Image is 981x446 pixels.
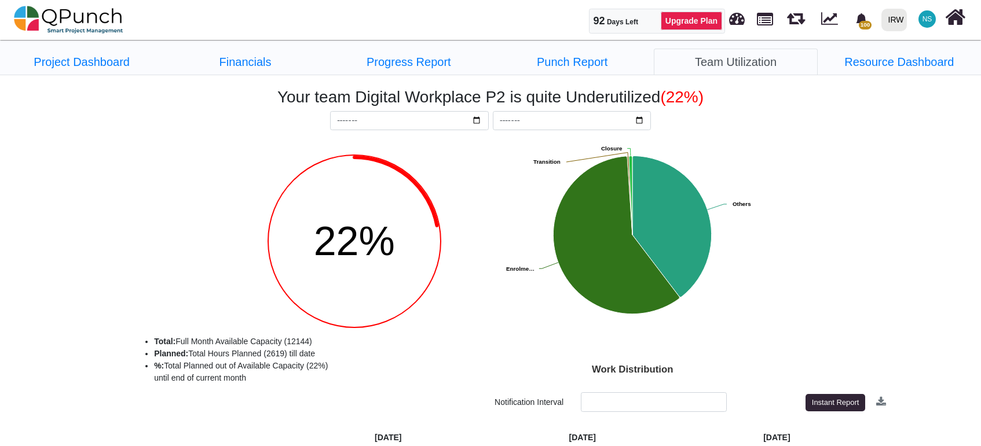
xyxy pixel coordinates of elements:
span: Releases [787,6,805,25]
a: Financials [163,49,327,75]
a: IRW [876,1,912,39]
b: Planned: [154,349,188,358]
a: Punch Report [490,49,654,75]
text: Others [733,201,751,207]
h2: Your team Digital Workplace P2 is quite Underutilized [9,87,972,107]
path: Closure, 112%. Workload. [629,156,632,235]
span: Dashboard [729,7,745,24]
span: 92 [594,15,605,27]
th: [DATE] [291,430,485,445]
path: Others, 6,088%. Workload. [632,156,712,297]
b: %: [154,361,164,370]
div: Dynamic Report [815,1,848,39]
b: Total: [154,337,175,346]
img: qpunch-sp.fa6292f.png [14,2,123,37]
li: Digital Workplace P2 [654,49,817,75]
span: Nadeem Sheikh [918,10,936,28]
span: NS [923,16,932,23]
text: Closure [601,145,623,152]
div: Notification [851,9,872,30]
i: Home [945,6,965,28]
a: Team Utilization [654,49,817,75]
th: [DATE] [486,430,679,445]
div: Work Distribution. Highcharts interactive chart. [499,142,972,374]
span: Days Left [607,18,638,26]
a: Resource Dashboard [818,49,981,75]
a: NS [912,1,943,38]
a: Progress Report [327,49,490,75]
text: Enrolme… [506,266,535,272]
a: Upgrade Plan [661,12,722,30]
svg: Interactive chart [499,142,972,374]
span: 100 [859,21,871,30]
text: Work Distribution [592,364,673,375]
text: Transition [533,159,561,165]
a: bell fill100 [848,1,877,37]
th: [DATE] [680,430,874,445]
li: Full Month Available Capacity (12144) [154,336,522,348]
li: Total Hours Planned (2619) till date [154,348,522,360]
span: (22%) [660,88,704,106]
div: IRW [888,10,904,30]
button: Instant Report [806,394,865,411]
span: Projects [757,8,773,25]
path: Transition, 48%. Workload. [627,156,632,235]
svg: bell fill [855,13,867,25]
li: Total Planned out of Available Capacity (22%) until end of current month [154,360,522,384]
span: 22% [314,219,395,264]
path: Enrolment, 9,096%. Workload. [553,156,679,314]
